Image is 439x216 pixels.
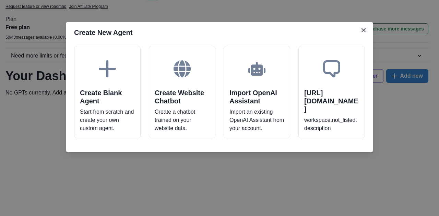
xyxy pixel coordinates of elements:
button: Close [358,25,369,36]
header: Create New Agent [66,22,373,43]
h2: [URL][DOMAIN_NAME] [304,89,359,113]
p: Import an existing OpenAI Assistant from your account. [229,108,284,132]
p: Create a chatbot trained on your website data. [155,108,210,132]
p: Start from scratch and create your own custom agent. [80,108,135,132]
h2: Create Website Chatbot [155,89,210,105]
h2: Create Blank Agent [80,89,135,105]
h2: Import OpenAI Assistant [229,89,284,105]
p: workspace.not_listed.description [304,116,359,132]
